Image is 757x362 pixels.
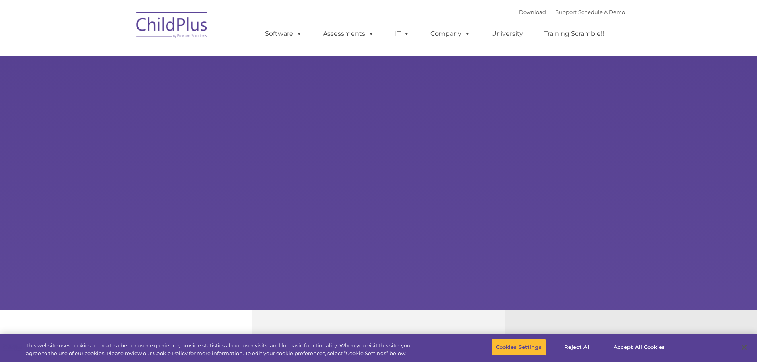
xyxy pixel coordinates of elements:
button: Cookies Settings [492,339,546,356]
a: Support [556,9,577,15]
a: Schedule A Demo [578,9,625,15]
button: Reject All [553,339,602,356]
a: Download [519,9,546,15]
div: This website uses cookies to create a better user experience, provide statistics about user visit... [26,342,416,357]
a: Training Scramble!! [536,26,612,42]
a: University [483,26,531,42]
button: Close [736,339,753,356]
img: ChildPlus by Procare Solutions [132,6,212,46]
a: Software [257,26,310,42]
font: | [519,9,625,15]
a: IT [387,26,417,42]
a: Company [422,26,478,42]
a: Assessments [315,26,382,42]
button: Accept All Cookies [609,339,669,356]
